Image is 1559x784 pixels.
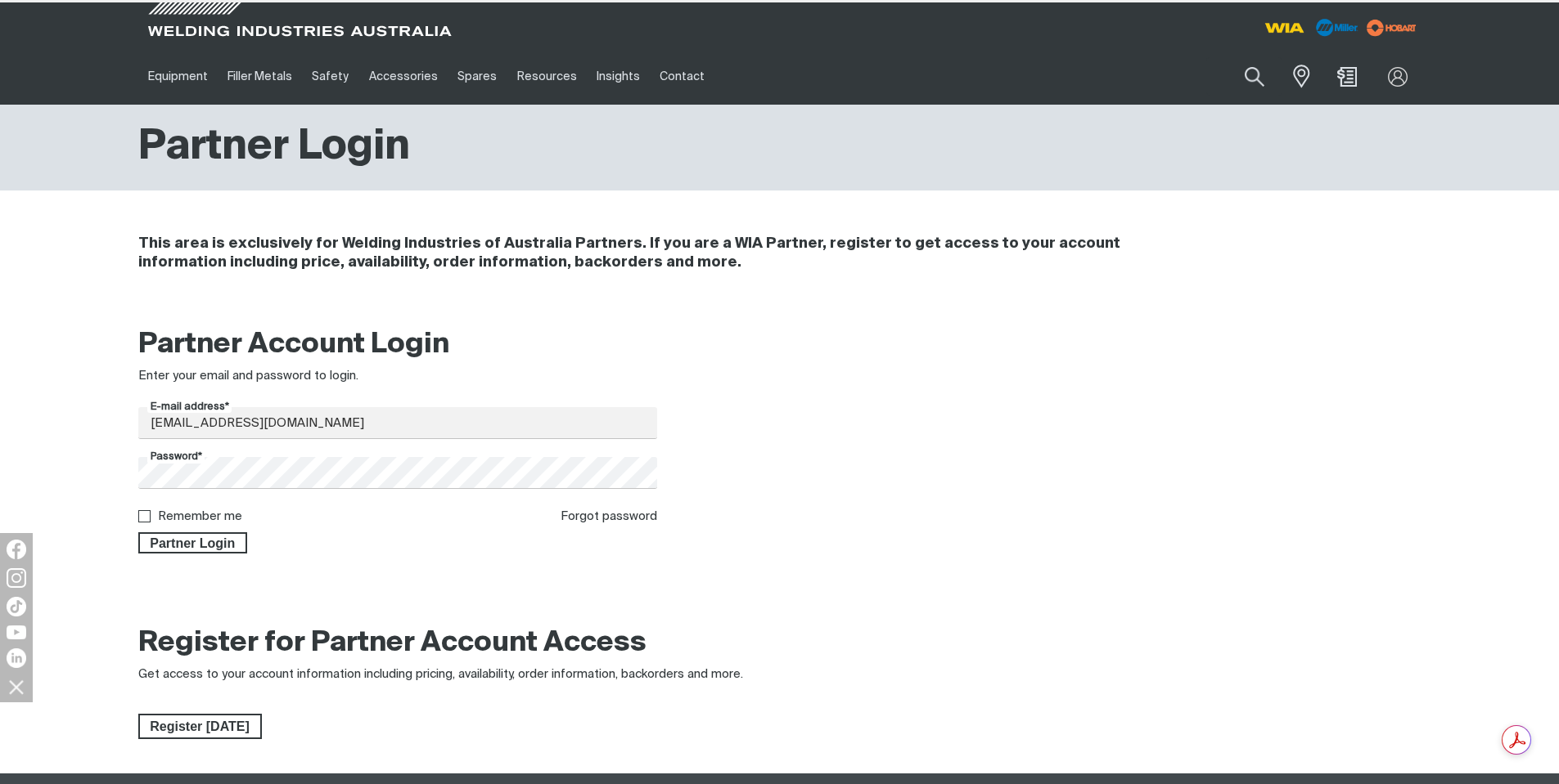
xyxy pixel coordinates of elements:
[140,714,260,740] span: Register [DATE]
[138,235,1203,272] h4: This area is exclusively for Welding Industries of Australia Partners. If you are a WIA Partner, ...
[1206,57,1282,96] input: Product name or item number...
[7,568,26,588] img: Instagram
[650,48,714,105] a: Contact
[138,625,647,661] h2: Register for Partner Account Access
[1362,16,1422,40] img: miller
[138,532,248,553] button: Partner Login
[7,625,26,639] img: YouTube
[158,510,242,522] label: Remember me
[138,668,743,680] span: Get access to your account information including pricing, availability, order information, backor...
[561,510,657,522] a: Forgot password
[138,48,1101,105] nav: Main
[138,714,262,740] a: Register Today
[302,48,358,105] a: Safety
[359,48,448,105] a: Accessories
[7,597,26,616] img: TikTok
[2,673,30,701] img: hide socials
[507,48,586,105] a: Resources
[448,48,507,105] a: Spares
[138,367,658,386] div: Enter your email and password to login.
[7,648,26,668] img: LinkedIn
[1227,57,1282,96] button: Search products
[1334,67,1360,87] a: Shopping cart (0 product(s))
[587,48,650,105] a: Insights
[138,327,658,363] h2: Partner Account Login
[140,532,246,553] span: Partner Login
[138,48,218,105] a: Equipment
[138,121,410,174] h1: Partner Login
[218,48,302,105] a: Filler Metals
[7,540,26,559] img: Facebook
